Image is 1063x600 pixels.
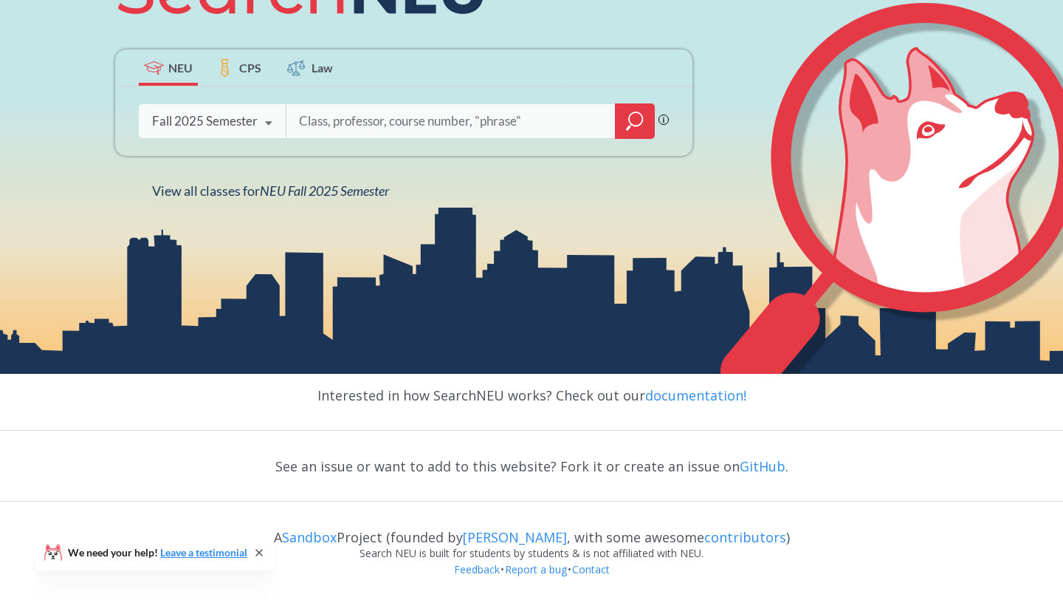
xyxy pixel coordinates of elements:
a: contributors [704,528,786,546]
input: Class, professor, course number, "phrase" [297,106,605,137]
div: magnifying glass [615,103,655,139]
a: [PERSON_NAME] [463,528,567,546]
a: Feedback [453,562,500,576]
span: CPS [239,59,261,76]
div: Fall 2025 Semester [152,113,258,129]
a: documentation! [645,386,746,404]
a: GitHub [740,457,785,475]
svg: magnifying glass [626,111,644,132]
span: View all classes for [152,183,389,199]
span: Law [312,59,333,76]
a: Contact [571,562,610,576]
span: NEU [168,59,193,76]
span: NEU Fall 2025 Semester [260,183,389,199]
a: Sandbox [282,528,337,546]
a: Report a bug [504,562,568,576]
